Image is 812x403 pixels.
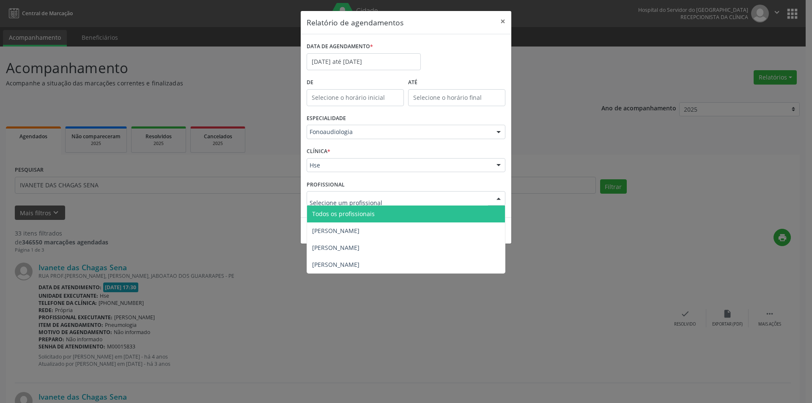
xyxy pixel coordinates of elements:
label: De [307,76,404,89]
span: Fonoaudiologia [310,128,488,136]
input: Selecione o horário inicial [307,89,404,106]
span: Hse [310,161,488,170]
span: [PERSON_NAME] [312,260,359,269]
label: ESPECIALIDADE [307,112,346,125]
span: Todos os profissionais [312,210,375,218]
label: CLÍNICA [307,145,330,158]
span: [PERSON_NAME] [312,244,359,252]
h5: Relatório de agendamentos [307,17,403,28]
button: Close [494,11,511,32]
input: Selecione uma data ou intervalo [307,53,421,70]
label: DATA DE AGENDAMENTO [307,40,373,53]
input: Selecione um profissional [310,194,488,211]
label: PROFISSIONAL [307,178,345,191]
span: [PERSON_NAME] [312,227,359,235]
label: ATÉ [408,76,505,89]
input: Selecione o horário final [408,89,505,106]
